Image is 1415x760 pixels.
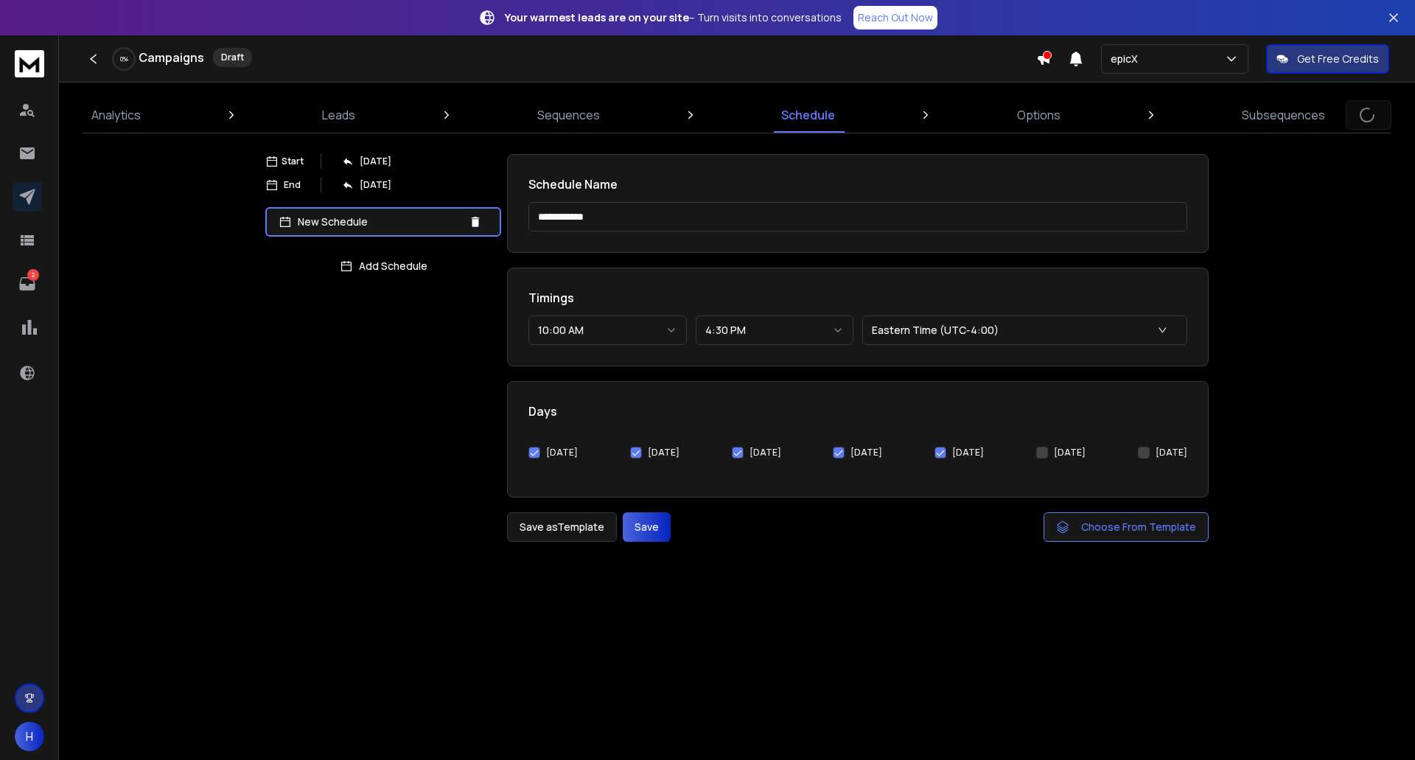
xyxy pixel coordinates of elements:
[120,55,128,63] p: 0 %
[15,722,44,751] button: H
[528,97,609,133] a: Sequences
[27,269,39,281] p: 2
[1156,447,1187,459] label: [DATE]
[213,48,252,67] div: Draft
[1266,44,1389,74] button: Get Free Credits
[313,97,364,133] a: Leads
[528,289,1187,307] h1: Timings
[1233,97,1334,133] a: Subsequences
[1017,106,1061,124] p: Options
[872,323,1005,338] p: Eastern Time (UTC-4:00)
[1242,106,1325,124] p: Subsequences
[1008,97,1069,133] a: Options
[360,179,391,191] p: [DATE]
[648,447,679,459] label: [DATE]
[850,447,882,459] label: [DATE]
[772,97,844,133] a: Schedule
[298,215,463,229] p: New Schedule
[623,512,671,542] button: Save
[537,106,600,124] p: Sequences
[284,179,301,191] p: End
[505,10,842,25] p: – Turn visits into conversations
[858,10,933,25] p: Reach Out Now
[265,251,501,281] button: Add Schedule
[282,156,304,167] p: Start
[507,512,617,542] button: Save asTemplate
[13,269,42,299] a: 2
[15,50,44,77] img: logo
[528,315,687,345] button: 10:00 AM
[1081,520,1196,534] span: Choose From Template
[853,6,937,29] a: Reach Out Now
[505,10,689,24] strong: Your warmest leads are on your site
[1044,512,1209,542] button: Choose From Template
[952,447,984,459] label: [DATE]
[750,447,781,459] label: [DATE]
[91,106,141,124] p: Analytics
[546,447,578,459] label: [DATE]
[528,175,1187,193] h1: Schedule Name
[83,97,150,133] a: Analytics
[1111,52,1144,66] p: epicX
[139,49,204,66] h1: Campaigns
[696,315,854,345] button: 4:30 PM
[1054,447,1086,459] label: [DATE]
[528,402,1187,420] h1: Days
[360,156,391,167] p: [DATE]
[781,106,835,124] p: Schedule
[1297,52,1379,66] p: Get Free Credits
[322,106,355,124] p: Leads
